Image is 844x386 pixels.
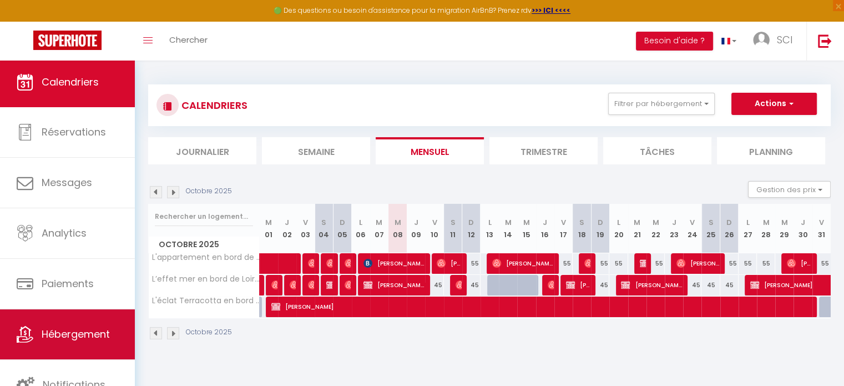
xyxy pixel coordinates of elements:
[488,217,492,228] abbr: L
[352,204,370,253] th: 06
[566,274,590,295] span: [PERSON_NAME] DESPREZ
[676,253,719,274] span: [PERSON_NAME]
[42,125,106,139] span: Réservations
[757,253,775,274] div: 55
[150,297,261,305] span: L'éclat Terracotta en bord de Loire
[720,253,739,274] div: 55
[777,33,792,47] span: SCI
[492,253,553,274] span: [PERSON_NAME]
[278,204,296,253] th: 02
[591,204,609,253] th: 19
[579,217,584,228] abbr: S
[584,253,590,274] span: [PERSON_NAME]
[489,137,598,164] li: Trimestre
[285,217,289,228] abbr: J
[548,274,554,295] span: [PERSON_NAME]
[340,217,345,228] abbr: D
[523,217,530,228] abbr: M
[701,204,720,253] th: 25
[672,217,676,228] abbr: J
[708,217,713,228] abbr: S
[554,253,573,274] div: 55
[720,275,739,295] div: 45
[739,204,757,253] th: 27
[591,253,609,274] div: 55
[462,253,481,274] div: 55
[376,217,382,228] abbr: M
[636,32,713,51] button: Besoin d'aide ?
[812,204,831,253] th: 31
[149,237,259,253] span: Octobre 2025
[326,253,332,274] span: [PERSON_NAME]
[333,204,351,253] th: 05
[646,204,665,253] th: 22
[717,137,825,164] li: Planning
[308,274,314,295] span: [PERSON_NAME]
[186,186,232,197] p: Octobre 2025
[617,217,620,228] abbr: L
[359,217,362,228] abbr: L
[265,217,272,228] abbr: M
[262,137,370,164] li: Semaine
[753,32,770,48] img: ...
[621,274,682,295] span: [PERSON_NAME]
[726,217,732,228] abbr: D
[690,217,695,228] abbr: V
[161,22,216,61] a: Chercher
[42,75,99,89] span: Calendriers
[155,207,253,227] input: Rechercher un logement...
[532,6,570,15] a: >>> ICI <<<<
[148,137,256,164] li: Journalier
[260,204,278,253] th: 01
[640,253,646,274] span: [PERSON_NAME]
[376,137,484,164] li: Mensuel
[499,204,517,253] th: 14
[42,176,92,189] span: Messages
[42,327,110,341] span: Hébergement
[451,217,456,228] abbr: S
[150,275,261,283] span: L’effet mer en bord de Loire de [PERSON_NAME] & Manon
[665,204,683,253] th: 23
[271,274,277,295] span: [PERSON_NAME]
[33,31,102,50] img: Super Booking
[388,204,407,253] th: 08
[683,204,701,253] th: 24
[407,204,425,253] th: 09
[646,253,665,274] div: 55
[517,204,535,253] th: 15
[683,275,701,295] div: 45
[42,277,94,290] span: Paiements
[363,274,424,295] span: [PERSON_NAME]
[628,204,646,253] th: 21
[326,274,332,295] span: [PERSON_NAME]
[315,204,333,253] th: 04
[414,217,418,228] abbr: J
[801,217,805,228] abbr: J
[432,217,437,228] abbr: V
[554,204,573,253] th: 17
[745,22,806,61] a: ... SCI
[169,34,208,46] span: Chercher
[701,275,720,295] div: 45
[573,204,591,253] th: 18
[609,204,628,253] th: 20
[763,217,770,228] abbr: M
[481,204,499,253] th: 13
[308,253,314,274] span: [PERSON_NAME] St [PERSON_NAME]
[444,204,462,253] th: 11
[739,253,757,274] div: 55
[652,217,659,228] abbr: M
[42,226,87,240] span: Analytics
[363,253,424,274] span: [PERSON_NAME]
[746,217,749,228] abbr: L
[468,217,474,228] abbr: D
[561,217,566,228] abbr: V
[609,253,628,274] div: 55
[505,217,512,228] abbr: M
[818,34,832,48] img: logout
[425,204,443,253] th: 10
[186,327,232,338] p: Octobre 2025
[536,204,554,253] th: 16
[775,204,794,253] th: 29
